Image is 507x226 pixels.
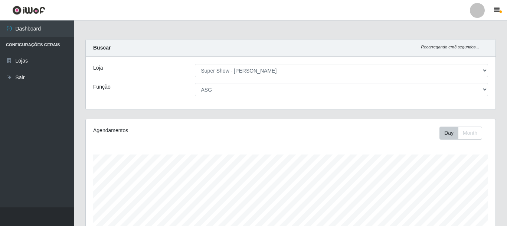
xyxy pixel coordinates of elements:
[458,127,482,140] button: Month
[421,45,479,49] i: Recarregando em 3 segundos...
[93,83,111,91] label: Função
[93,64,103,72] label: Loja
[93,45,111,51] strong: Buscar
[439,127,458,140] button: Day
[439,127,482,140] div: First group
[93,127,251,134] div: Agendamentos
[439,127,488,140] div: Toolbar with button groups
[12,6,45,15] img: CoreUI Logo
